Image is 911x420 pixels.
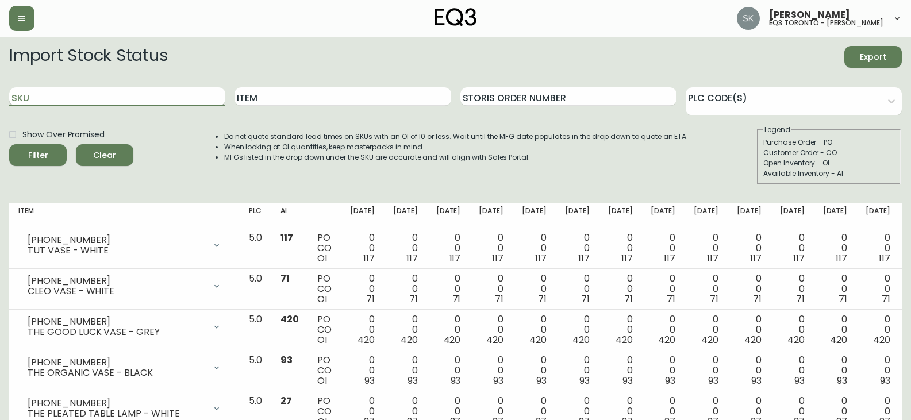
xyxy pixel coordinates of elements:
[452,292,461,306] span: 71
[579,374,590,387] span: 93
[393,273,418,305] div: 0 0
[728,203,771,228] th: [DATE]
[240,203,271,228] th: PLC
[449,252,461,265] span: 117
[240,310,271,350] td: 5.0
[565,314,590,345] div: 0 0
[780,273,805,305] div: 0 0
[787,333,805,346] span: 420
[536,374,547,387] span: 93
[435,8,477,26] img: logo
[651,314,675,345] div: 0 0
[578,252,590,265] span: 117
[28,235,205,245] div: [PHONE_NUMBER]
[280,231,293,244] span: 117
[565,233,590,264] div: 0 0
[763,148,894,158] div: Customer Order - CO
[769,20,883,26] h5: eq3 toronto - [PERSON_NAME]
[436,355,461,386] div: 0 0
[28,276,205,286] div: [PHONE_NUMBER]
[350,355,375,386] div: 0 0
[18,314,230,340] div: [PHONE_NUMBER]THE GOOD LUCK VASE - GREY
[616,333,633,346] span: 420
[823,273,848,305] div: 0 0
[224,132,689,142] li: Do not quote standard lead times on SKUs with an OI of 10 or less. Wait until the MFG date popula...
[366,292,375,306] span: 71
[823,355,848,386] div: 0 0
[28,409,205,419] div: THE PLEATED TABLE LAMP - WHITE
[694,314,718,345] div: 0 0
[793,252,805,265] span: 117
[879,252,890,265] span: 117
[608,355,633,386] div: 0 0
[708,374,718,387] span: 93
[479,233,503,264] div: 0 0
[76,144,133,166] button: Clear
[317,314,332,345] div: PO CO
[771,203,814,228] th: [DATE]
[28,245,205,256] div: TUT VASE - WHITE
[763,125,791,135] legend: Legend
[823,233,848,264] div: 0 0
[18,273,230,299] div: [PHONE_NUMBER]CLEO VASE - WHITE
[280,394,292,407] span: 27
[522,355,547,386] div: 0 0
[565,355,590,386] div: 0 0
[341,203,384,228] th: [DATE]
[750,252,762,265] span: 117
[599,203,642,228] th: [DATE]
[18,355,230,380] div: [PHONE_NUMBER]THE ORGANIC VASE - BLACK
[240,350,271,391] td: 5.0
[667,292,675,306] span: 71
[240,228,271,269] td: 5.0
[854,50,893,64] span: Export
[317,233,332,264] div: PO CO
[363,252,375,265] span: 117
[364,374,375,387] span: 93
[737,233,762,264] div: 0 0
[280,272,290,285] span: 71
[427,203,470,228] th: [DATE]
[844,46,902,68] button: Export
[393,314,418,345] div: 0 0
[28,327,205,337] div: THE GOOD LUCK VASE - GREY
[317,292,327,306] span: OI
[873,333,890,346] span: 420
[492,252,503,265] span: 117
[836,252,847,265] span: 117
[624,292,633,306] span: 71
[769,10,850,20] span: [PERSON_NAME]
[866,233,890,264] div: 0 0
[28,286,205,296] div: CLEO VASE - WHITE
[280,353,293,367] span: 93
[350,314,375,345] div: 0 0
[28,368,205,378] div: THE ORGANIC VASE - BLACK
[317,252,327,265] span: OI
[763,158,894,168] div: Open Inventory - OI
[780,355,805,386] div: 0 0
[701,333,718,346] span: 420
[751,374,762,387] span: 93
[317,355,332,386] div: PO CO
[866,355,890,386] div: 0 0
[85,148,124,163] span: Clear
[436,314,461,345] div: 0 0
[28,148,48,163] div: Filter
[837,374,847,387] span: 93
[451,374,461,387] span: 93
[393,233,418,264] div: 0 0
[763,168,894,179] div: Available Inventory - AI
[9,144,67,166] button: Filter
[823,314,848,345] div: 0 0
[565,273,590,305] div: 0 0
[18,233,230,258] div: [PHONE_NUMBER]TUT VASE - WHITE
[737,355,762,386] div: 0 0
[694,355,718,386] div: 0 0
[479,273,503,305] div: 0 0
[529,333,547,346] span: 420
[436,273,461,305] div: 0 0
[856,203,900,228] th: [DATE]
[522,314,547,345] div: 0 0
[240,269,271,310] td: 5.0
[572,333,590,346] span: 420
